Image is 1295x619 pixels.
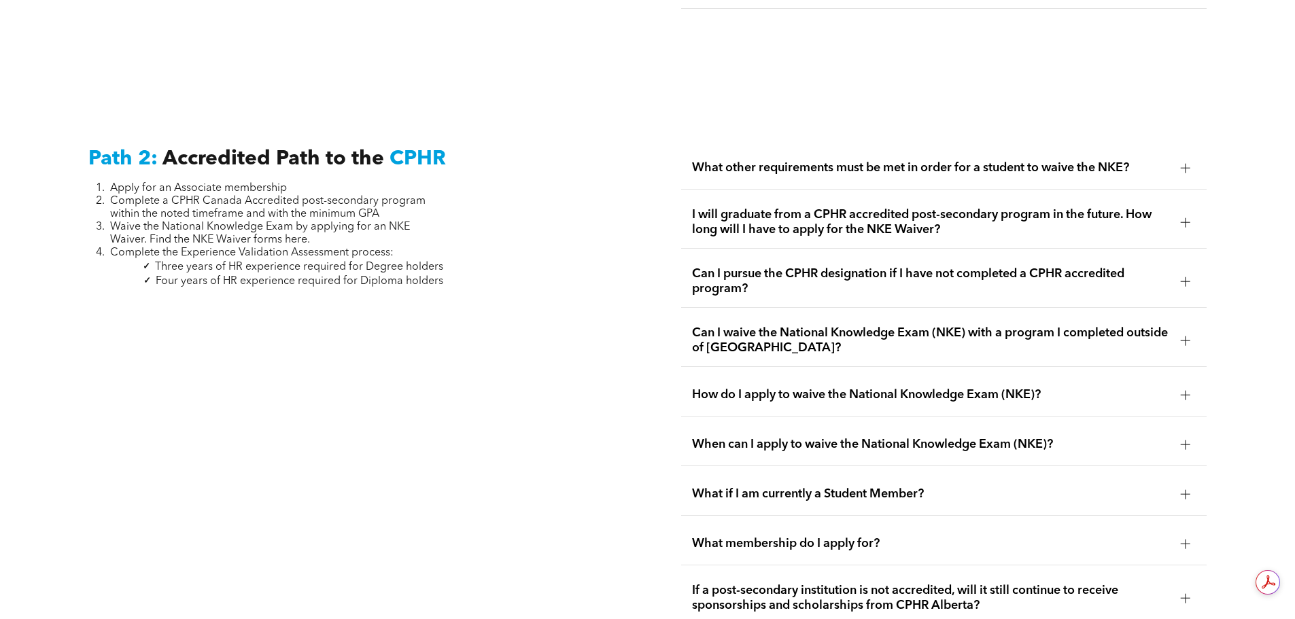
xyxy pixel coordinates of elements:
span: Accredited Path to the [162,149,384,169]
span: Can I pursue the CPHR designation if I have not completed a CPHR accredited program? [692,266,1170,296]
span: Apply for an Associate membership [110,183,287,194]
span: What if I am currently a Student Member? [692,487,1170,501]
span: How do I apply to waive the National Knowledge Exam (NKE)? [692,387,1170,402]
span: I will graduate from a CPHR accredited post-secondary program in the future. How long will I have... [692,207,1170,237]
span: What membership do I apply for? [692,536,1170,551]
span: Can I waive the National Knowledge Exam (NKE) with a program I completed outside of [GEOGRAPHIC_D... [692,325,1170,355]
span: When can I apply to waive the National Knowledge Exam (NKE)? [692,437,1170,452]
span: Path 2: [88,149,158,169]
span: Waive the National Knowledge Exam by applying for an NKE Waiver. Find the NKE Waiver forms here. [110,222,410,245]
span: Four years of HR experience required for Diploma holders [156,276,443,287]
span: CPHR [390,149,446,169]
span: Three years of HR experience required for Degree holders [155,262,443,272]
span: Complete the Experience Validation Assessment process: [110,247,394,258]
span: Complete a CPHR Canada Accredited post-secondary program within the noted timeframe and with the ... [110,196,426,219]
span: What other requirements must be met in order for a student to waive the NKE? [692,160,1170,175]
span: If a post-secondary institution is not accredited, will it still continue to receive sponsorships... [692,583,1170,613]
